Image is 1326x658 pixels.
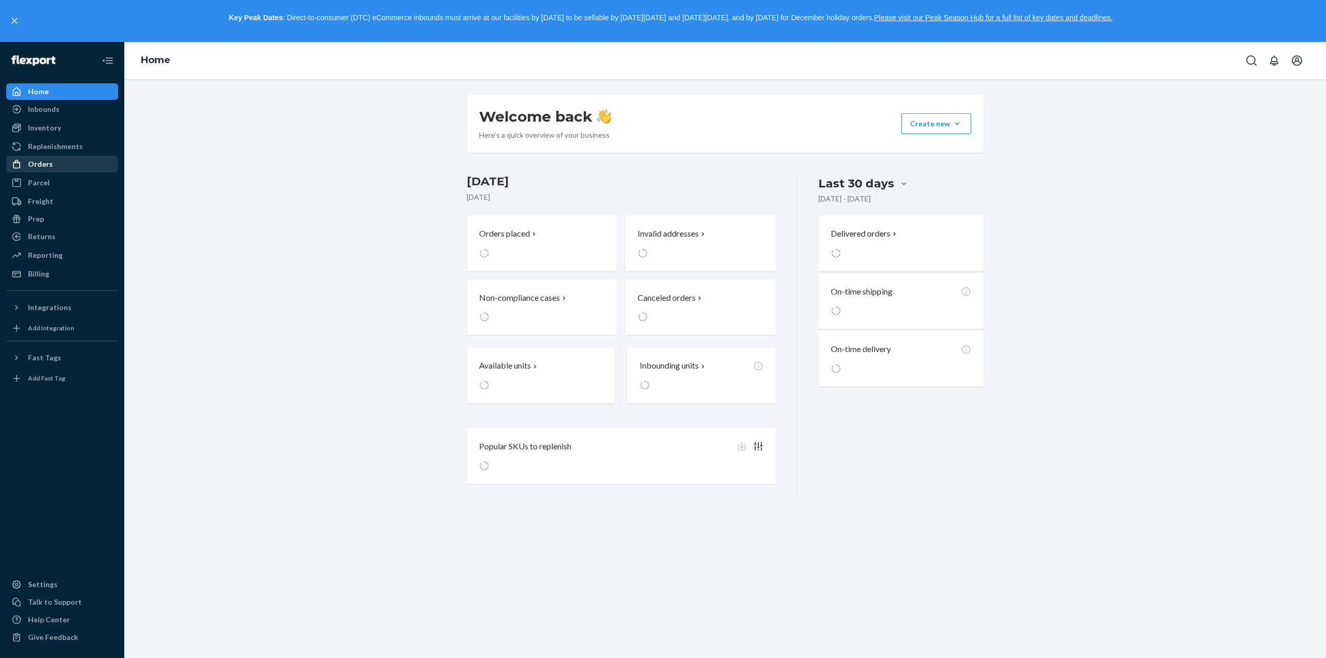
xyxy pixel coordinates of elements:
strong: Key Peak Dates [229,13,283,22]
div: Give Feedback [28,632,78,642]
button: Give Feedback [6,629,118,646]
h3: [DATE] [467,173,776,190]
button: Talk to Support [6,594,118,610]
button: close, [9,16,20,26]
a: Settings [6,576,118,593]
button: Inbounding units [627,347,775,403]
div: Parcel [28,178,50,188]
div: Integrations [28,302,71,313]
img: hand-wave emoji [597,109,611,124]
a: Billing [6,266,118,282]
div: Help Center [28,615,70,625]
p: Orders placed [479,228,530,240]
button: Fast Tags [6,349,118,366]
a: Returns [6,228,118,245]
div: Add Fast Tag [28,374,65,383]
div: Billing [28,269,49,279]
div: Inventory [28,123,61,133]
div: Returns [28,231,55,242]
button: Canceled orders [625,280,775,335]
a: Add Integration [6,320,118,337]
button: Create new [901,113,971,134]
p: On-time delivery [831,343,891,355]
a: Inbounds [6,101,118,118]
p: [DATE] [467,192,776,202]
p: On-time shipping [831,286,892,298]
ol: breadcrumbs [133,46,179,76]
div: Reporting [28,250,63,260]
a: Home [141,54,170,66]
h1: Welcome back [479,107,611,126]
div: Home [28,86,49,97]
div: Settings [28,579,57,590]
a: Orders [6,156,118,172]
a: Help Center [6,611,118,628]
p: Invalid addresses [638,228,699,240]
a: Replenishments [6,138,118,155]
div: Prep [28,214,44,224]
button: Close Navigation [97,50,118,71]
a: Parcel [6,174,118,191]
p: Inbounding units [640,360,699,372]
div: Add Integration [28,324,74,332]
button: Open notifications [1264,50,1285,71]
p: : Direct-to-consumer (DTC) eCommerce inbounds must arrive at our facilities by [DATE] to be sella... [25,9,1317,27]
img: Flexport logo [11,55,55,66]
p: Available units [479,360,531,372]
div: Inbounds [28,104,60,114]
p: Here’s a quick overview of your business [479,130,611,140]
a: Freight [6,193,118,210]
p: [DATE] - [DATE] [818,194,871,204]
div: Fast Tags [28,353,61,363]
p: Non-compliance cases [479,292,560,304]
div: Orders [28,159,53,169]
div: Replenishments [28,141,83,152]
button: Orders placed [467,215,617,271]
button: Available units [467,347,615,403]
button: Open Search Box [1241,50,1262,71]
button: Non-compliance cases [467,280,617,335]
a: Add Fast Tag [6,370,118,387]
button: Open account menu [1287,50,1307,71]
div: Talk to Support [28,597,82,607]
a: Inventory [6,120,118,136]
button: Delivered orders [831,228,899,240]
p: Popular SKUs to replenish [479,441,571,452]
div: Last 30 days [818,176,894,192]
a: Home [6,83,118,100]
button: Integrations [6,299,118,316]
a: Reporting [6,247,118,264]
a: Please visit our Peak Season Hub for a full list of key dates and deadlines. [874,13,1113,22]
a: Prep [6,211,118,227]
button: Invalid addresses [625,215,775,271]
div: Freight [28,196,53,207]
p: Canceled orders [638,292,696,304]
